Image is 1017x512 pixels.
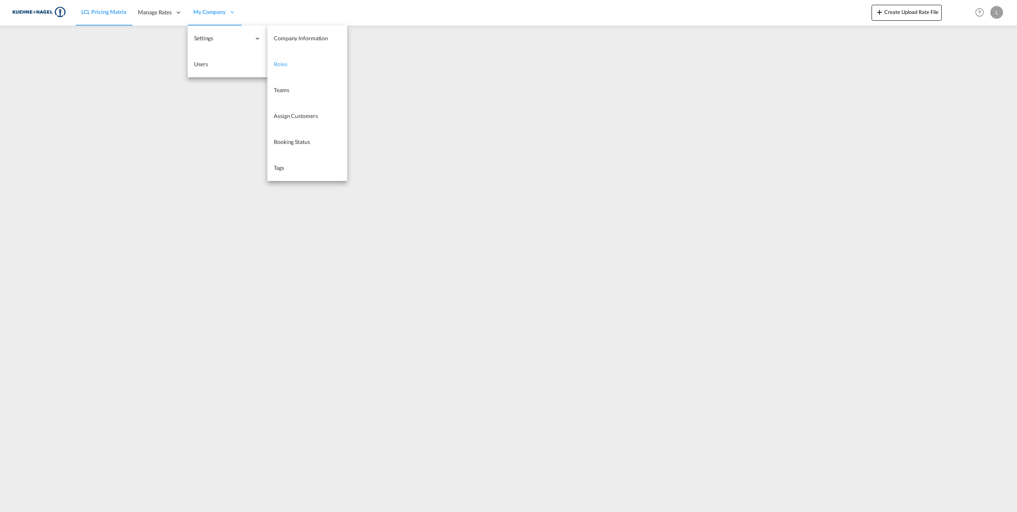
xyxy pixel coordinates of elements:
[138,8,172,16] span: Manage Rates
[193,8,226,16] span: My Company
[872,5,942,21] button: icon-plus 400-fgCreate Upload Rate File
[188,51,267,77] a: Users
[274,138,310,145] span: Booking Status
[194,34,251,42] span: Settings
[267,77,347,103] a: Teams
[81,8,127,15] span: LCL Pricing Matrix
[267,129,347,155] a: Booking Status
[274,61,287,67] span: Roles
[267,51,347,77] a: Roles
[267,103,347,129] a: Assign Customers
[973,6,990,20] div: Help
[274,87,289,93] span: Teams
[875,7,884,17] md-icon: icon-plus 400-fg
[12,4,66,22] img: 36441310f41511efafde313da40ec4a4.png
[274,164,284,171] span: Tags
[990,6,1003,19] div: L
[267,26,347,51] a: Company Information
[274,112,318,119] span: Assign Customers
[267,155,347,181] a: Tags
[188,26,267,51] div: Settings
[973,6,986,19] span: Help
[194,61,208,67] span: Users
[274,35,328,41] span: Company Information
